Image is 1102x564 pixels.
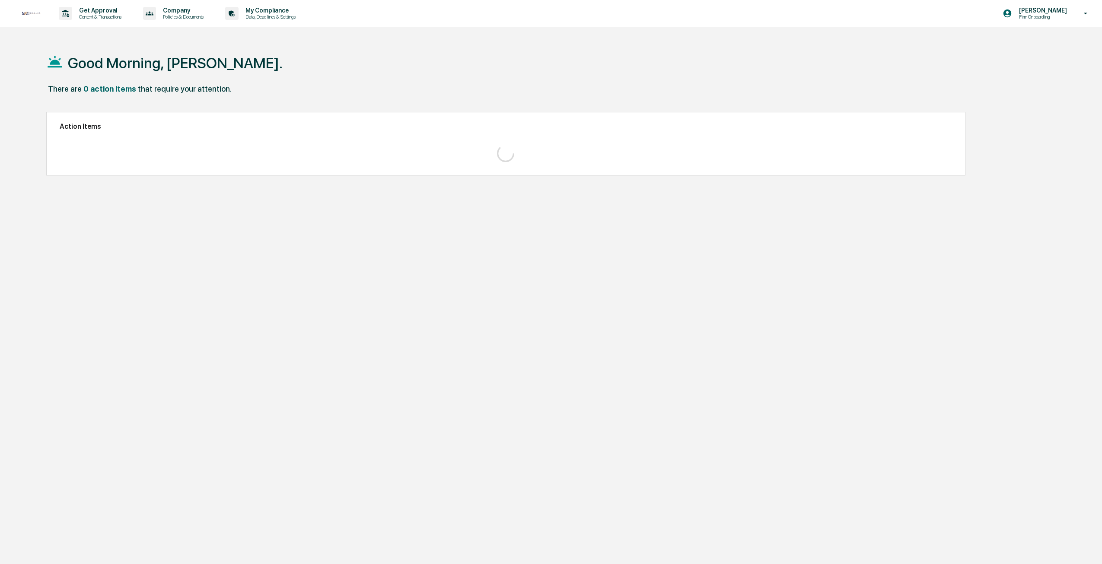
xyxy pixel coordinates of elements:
[72,14,126,20] p: Content & Transactions
[138,84,232,93] div: that require your attention.
[156,7,208,14] p: Company
[239,7,300,14] p: My Compliance
[48,84,82,93] div: There are
[72,7,126,14] p: Get Approval
[83,84,136,93] div: 0 action items
[1012,7,1071,14] p: [PERSON_NAME]
[156,14,208,20] p: Policies & Documents
[21,11,41,16] img: logo
[60,122,952,131] h2: Action Items
[239,14,300,20] p: Data, Deadlines & Settings
[1012,14,1071,20] p: Firm Onboarding
[68,54,283,72] h1: Good Morning, [PERSON_NAME].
